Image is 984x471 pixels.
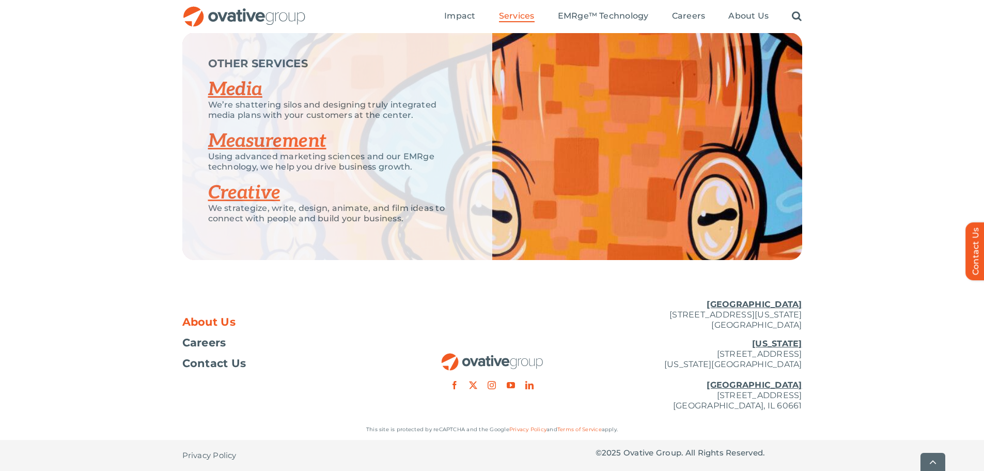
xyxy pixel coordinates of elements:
p: This site is protected by reCAPTCHA and the Google and apply. [182,424,802,435]
nav: Footer - Privacy Policy [182,440,389,471]
a: OG_Full_horizontal_RGB [182,5,306,15]
a: Privacy Policy [509,426,546,433]
span: Careers [182,338,226,348]
u: [GEOGRAPHIC_DATA] [707,299,802,309]
a: EMRge™ Technology [558,11,649,22]
span: Contact Us [182,358,246,369]
a: Privacy Policy [182,440,237,471]
span: Careers [672,11,706,21]
p: [STREET_ADDRESS] [US_STATE][GEOGRAPHIC_DATA] [STREET_ADDRESS] [GEOGRAPHIC_DATA], IL 60661 [596,339,802,411]
p: We’re shattering silos and designing truly integrated media plans with your customers at the center. [208,100,466,120]
a: facebook [450,381,459,389]
a: Impact [444,11,475,22]
a: About Us [728,11,769,22]
a: Contact Us [182,358,389,369]
nav: Footer Menu [182,317,389,369]
p: Using advanced marketing sciences and our EMRge technology, we help you drive business growth. [208,151,466,172]
a: Search [792,11,802,22]
a: Careers [672,11,706,22]
a: youtube [507,381,515,389]
p: © Ovative Group. All Rights Reserved. [596,448,802,458]
a: Creative [208,181,280,204]
span: Services [499,11,535,21]
a: Services [499,11,535,22]
span: Impact [444,11,475,21]
span: About Us [728,11,769,21]
u: [GEOGRAPHIC_DATA] [707,380,802,390]
a: OG_Full_horizontal_RGB [441,352,544,362]
span: Privacy Policy [182,450,237,461]
a: Measurement [208,130,326,153]
a: instagram [488,381,496,389]
p: OTHER SERVICES [208,58,466,69]
span: EMRge™ Technology [558,11,649,21]
span: 2025 [602,448,621,458]
a: Careers [182,338,389,348]
a: Media [208,78,262,101]
a: Terms of Service [557,426,602,433]
u: [US_STATE] [752,339,802,348]
a: About Us [182,317,389,327]
span: About Us [182,317,236,327]
a: twitter [469,381,477,389]
p: [STREET_ADDRESS][US_STATE] [GEOGRAPHIC_DATA] [596,299,802,330]
p: We strategize, write, design, animate, and film ideas to connect with people and build your busin... [208,203,466,224]
a: linkedin [525,381,534,389]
